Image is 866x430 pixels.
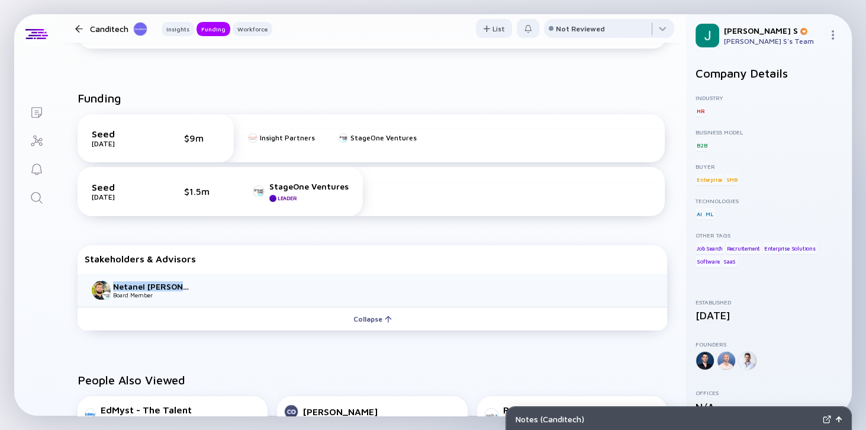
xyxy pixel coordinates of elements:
[162,22,194,36] button: Insights
[696,299,842,306] div: Established
[696,232,842,239] div: Other Tags
[92,281,111,300] img: Netanel Nate Meir picture
[90,21,147,36] div: Canditech
[696,401,842,413] div: N/A
[197,22,230,36] button: Funding
[14,126,59,154] a: Investor Map
[303,406,378,417] div: [PERSON_NAME]
[836,416,842,422] img: Open Notes
[726,242,762,254] div: Recruitement
[92,129,151,139] div: Seed
[823,415,831,423] img: Expand Notes
[696,24,719,47] img: Jon Profile Picture
[269,181,349,191] div: StageOne Ventures
[696,309,842,322] div: [DATE]
[162,23,194,35] div: Insights
[101,405,260,426] div: EdMyst - The Talent Transformation Platform
[476,19,512,38] button: List
[339,133,417,142] a: StageOne Ventures
[184,133,220,143] div: $9m
[476,20,512,38] div: List
[724,25,823,36] div: [PERSON_NAME] S
[503,405,660,426] div: Reachr Soluções Inovadoras em RH
[233,22,272,36] button: Workforce
[724,37,823,46] div: [PERSON_NAME] S's Team
[556,24,605,33] div: Not Reviewed
[14,97,59,126] a: Lists
[704,208,714,220] div: ML
[696,242,724,254] div: Job Search
[696,129,842,136] div: Business Model
[78,91,121,105] h2: Funding
[248,133,315,142] a: Insight Partners
[696,66,842,80] h2: Company Details
[85,253,660,264] div: Stakeholders & Advisors
[763,242,817,254] div: Enterprise Solutions
[696,174,723,185] div: Enterprise
[253,181,349,202] a: StageOne VenturesLeader
[278,195,297,201] div: Leader
[92,182,151,192] div: Seed
[828,30,838,40] img: Menu
[14,182,59,211] a: Search
[78,307,667,330] button: Collapse
[696,256,720,268] div: Software
[260,133,315,142] div: Insight Partners
[696,139,708,151] div: B2B
[725,174,739,185] div: SMB
[696,163,842,170] div: Buyer
[696,389,842,396] div: Offices
[696,105,706,117] div: HR
[516,414,818,424] div: Notes ( Canditech )
[92,139,151,148] div: [DATE]
[113,281,191,291] div: Netanel [PERSON_NAME]
[113,291,191,299] div: Board Member
[350,133,417,142] div: StageOne Ventures
[197,23,230,35] div: Funding
[696,197,842,204] div: Technologies
[346,310,399,328] div: Collapse
[78,373,667,387] h2: People Also Viewed
[14,154,59,182] a: Reminders
[722,256,737,268] div: SaaS
[233,23,272,35] div: Workforce
[92,192,151,201] div: [DATE]
[696,341,842,348] div: Founders
[696,208,703,220] div: AI
[696,94,842,101] div: Industry
[184,186,220,197] div: $1.5m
